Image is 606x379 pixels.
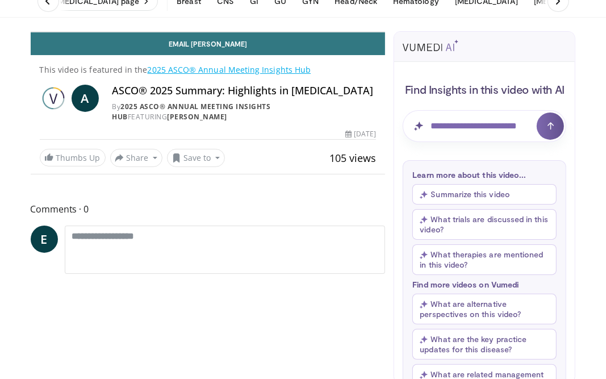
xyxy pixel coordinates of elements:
[412,184,557,205] button: Summarize this video
[31,202,386,216] span: Comments 0
[412,280,557,289] p: Find more videos on Vumedi
[403,110,566,142] input: Question for AI
[148,64,311,75] a: 2025 ASCO® Annual Meeting Insights Hub
[167,149,225,167] button: Save to
[40,85,67,112] img: 2025 ASCO® Annual Meeting Insights Hub
[110,149,163,167] button: Share
[40,149,106,166] a: Thumbs Up
[412,209,557,240] button: What trials are discussed in this video?
[168,112,228,122] a: [PERSON_NAME]
[403,40,458,51] img: vumedi-ai-logo.svg
[112,102,271,122] a: 2025 ASCO® Annual Meeting Insights Hub
[31,226,58,253] a: E
[412,294,557,324] button: What are alternative perspectives on this video?
[345,129,376,139] div: [DATE]
[112,102,377,122] div: By FEATURING
[31,32,386,55] a: Email [PERSON_NAME]
[329,151,376,165] span: 105 views
[40,64,377,76] p: This video is featured in the
[72,85,99,112] a: A
[412,329,557,360] button: What are the key practice updates for this disease?
[112,85,377,97] h4: ASCO® 2025 Summary: Highlights in [MEDICAL_DATA]
[412,244,557,275] button: What therapies are mentioned in this video?
[403,82,566,97] h4: Find Insights in this video with AI
[412,170,557,180] p: Learn more about this video...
